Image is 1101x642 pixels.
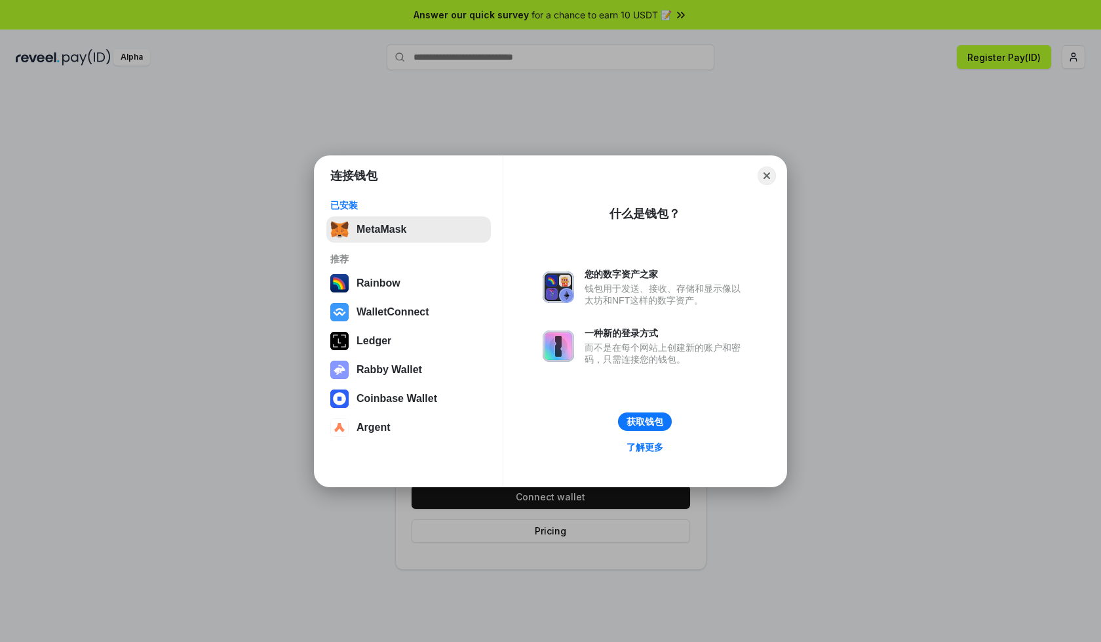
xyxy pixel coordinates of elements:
[330,390,349,408] img: svg+xml,%3Csvg%20width%3D%2228%22%20height%3D%2228%22%20viewBox%3D%220%200%2028%2028%22%20fill%3D...
[585,327,747,339] div: 一种新的登录方式
[627,441,663,453] div: 了解更多
[326,328,491,354] button: Ledger
[326,270,491,296] button: Rainbow
[326,357,491,383] button: Rabby Wallet
[543,331,574,362] img: svg+xml,%3Csvg%20xmlns%3D%22http%3A%2F%2Fwww.w3.org%2F2000%2Fsvg%22%20fill%3D%22none%22%20viewBox...
[357,306,429,318] div: WalletConnect
[585,268,747,280] div: 您的数字资产之家
[627,416,663,428] div: 获取钱包
[585,283,747,306] div: 钱包用于发送、接收、存储和显示像以太坊和NFT这样的数字资产。
[357,393,437,405] div: Coinbase Wallet
[357,224,406,235] div: MetaMask
[330,220,349,239] img: svg+xml,%3Csvg%20fill%3D%22none%22%20height%3D%2233%22%20viewBox%3D%220%200%2035%2033%22%20width%...
[618,412,672,431] button: 获取钱包
[326,414,491,441] button: Argent
[330,253,487,265] div: 推荐
[330,303,349,321] img: svg+xml,%3Csvg%20width%3D%2228%22%20height%3D%2228%22%20viewBox%3D%220%200%2028%2028%22%20fill%3D...
[326,299,491,325] button: WalletConnect
[357,335,391,347] div: Ledger
[619,439,671,456] a: 了解更多
[326,386,491,412] button: Coinbase Wallet
[330,274,349,292] img: svg+xml,%3Csvg%20width%3D%22120%22%20height%3D%22120%22%20viewBox%3D%220%200%20120%20120%22%20fil...
[758,167,776,185] button: Close
[330,418,349,437] img: svg+xml,%3Csvg%20width%3D%2228%22%20height%3D%2228%22%20viewBox%3D%220%200%2028%2028%22%20fill%3D...
[357,277,400,289] div: Rainbow
[609,206,680,222] div: 什么是钱包？
[330,361,349,379] img: svg+xml,%3Csvg%20xmlns%3D%22http%3A%2F%2Fwww.w3.org%2F2000%2Fsvg%22%20fill%3D%22none%22%20viewBox...
[543,271,574,303] img: svg+xml,%3Csvg%20xmlns%3D%22http%3A%2F%2Fwww.w3.org%2F2000%2Fsvg%22%20fill%3D%22none%22%20viewBox...
[357,422,391,433] div: Argent
[330,199,487,211] div: 已安装
[330,168,377,184] h1: 连接钱包
[330,332,349,350] img: svg+xml,%3Csvg%20xmlns%3D%22http%3A%2F%2Fwww.w3.org%2F2000%2Fsvg%22%20width%3D%2228%22%20height%3...
[357,364,422,376] div: Rabby Wallet
[326,216,491,243] button: MetaMask
[585,342,747,365] div: 而不是在每个网站上创建新的账户和密码，只需连接您的钱包。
